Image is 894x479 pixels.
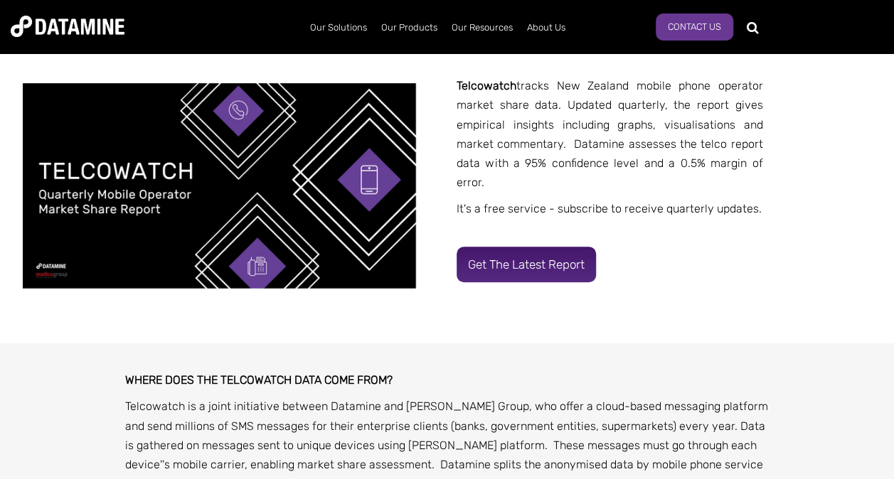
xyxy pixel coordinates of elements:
[125,373,393,387] strong: WHERE DOES THE TELCOWATCH DATA COME FROM?
[445,9,520,46] a: Our Resources
[457,202,762,215] span: It's a free service - subscribe to receive quarterly updates.
[374,9,445,46] a: Our Products
[520,9,573,46] a: About Us
[23,83,417,289] img: Copy of Telcowatch Report Template (2)
[457,247,596,282] a: Get the latest report
[457,79,763,189] span: tracks New Zealand mobile phone operator market share data. Updated quarterly, the report gives e...
[11,16,124,37] img: Datamine
[303,9,374,46] a: Our Solutions
[656,14,733,41] a: Contact us
[457,79,516,92] strong: Telcowatch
